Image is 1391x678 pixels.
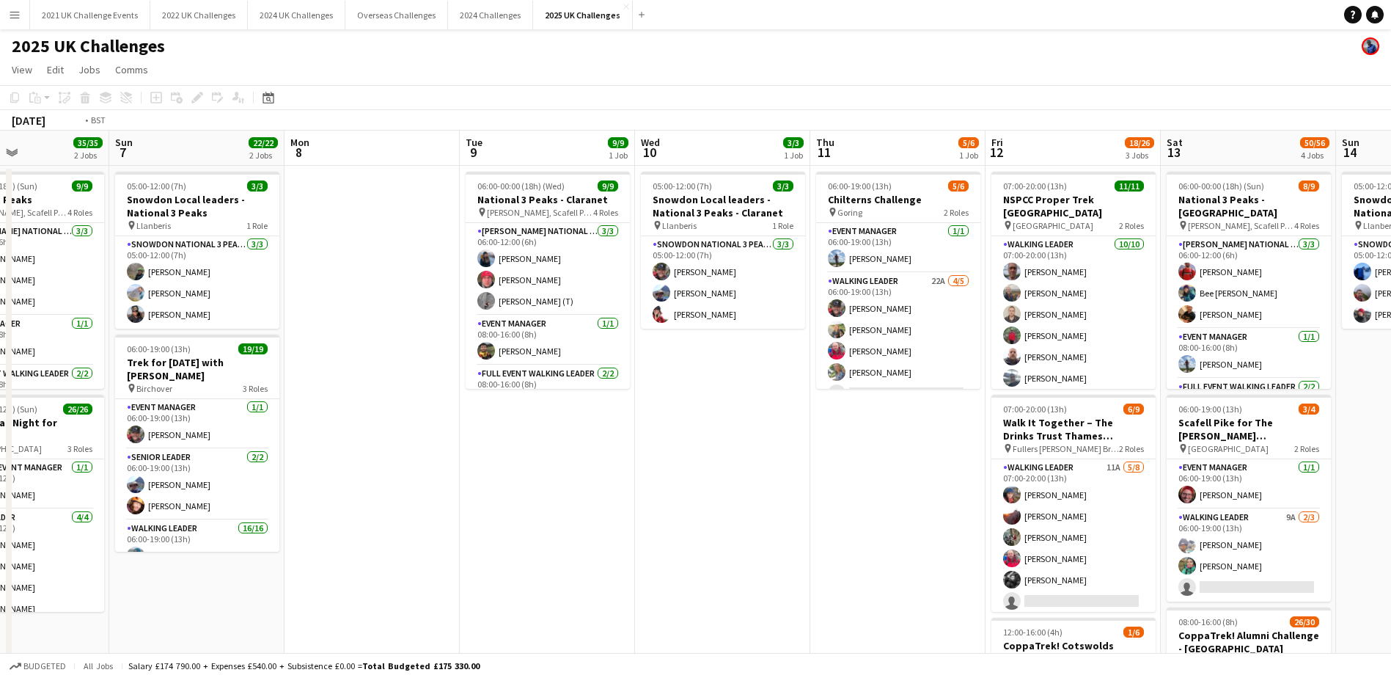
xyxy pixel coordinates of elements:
[6,60,38,79] a: View
[81,660,116,671] span: All jobs
[12,35,165,57] h1: 2025 UK Challenges
[150,1,248,29] button: 2022 UK Challenges
[7,658,68,674] button: Budgeted
[41,60,70,79] a: Edit
[115,63,148,76] span: Comms
[109,60,154,79] a: Comms
[12,113,45,128] div: [DATE]
[128,660,480,671] div: Salary £174 790.00 + Expenses £540.00 + Subsistence £0.00 =
[248,1,345,29] button: 2024 UK Challenges
[47,63,64,76] span: Edit
[362,660,480,671] span: Total Budgeted £175 330.00
[23,661,66,671] span: Budgeted
[1362,37,1379,55] app-user-avatar: Andy Baker
[30,1,150,29] button: 2021 UK Challenge Events
[448,1,533,29] button: 2024 Challenges
[12,63,32,76] span: View
[345,1,448,29] button: Overseas Challenges
[91,114,106,125] div: BST
[73,60,106,79] a: Jobs
[78,63,100,76] span: Jobs
[533,1,633,29] button: 2025 UK Challenges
